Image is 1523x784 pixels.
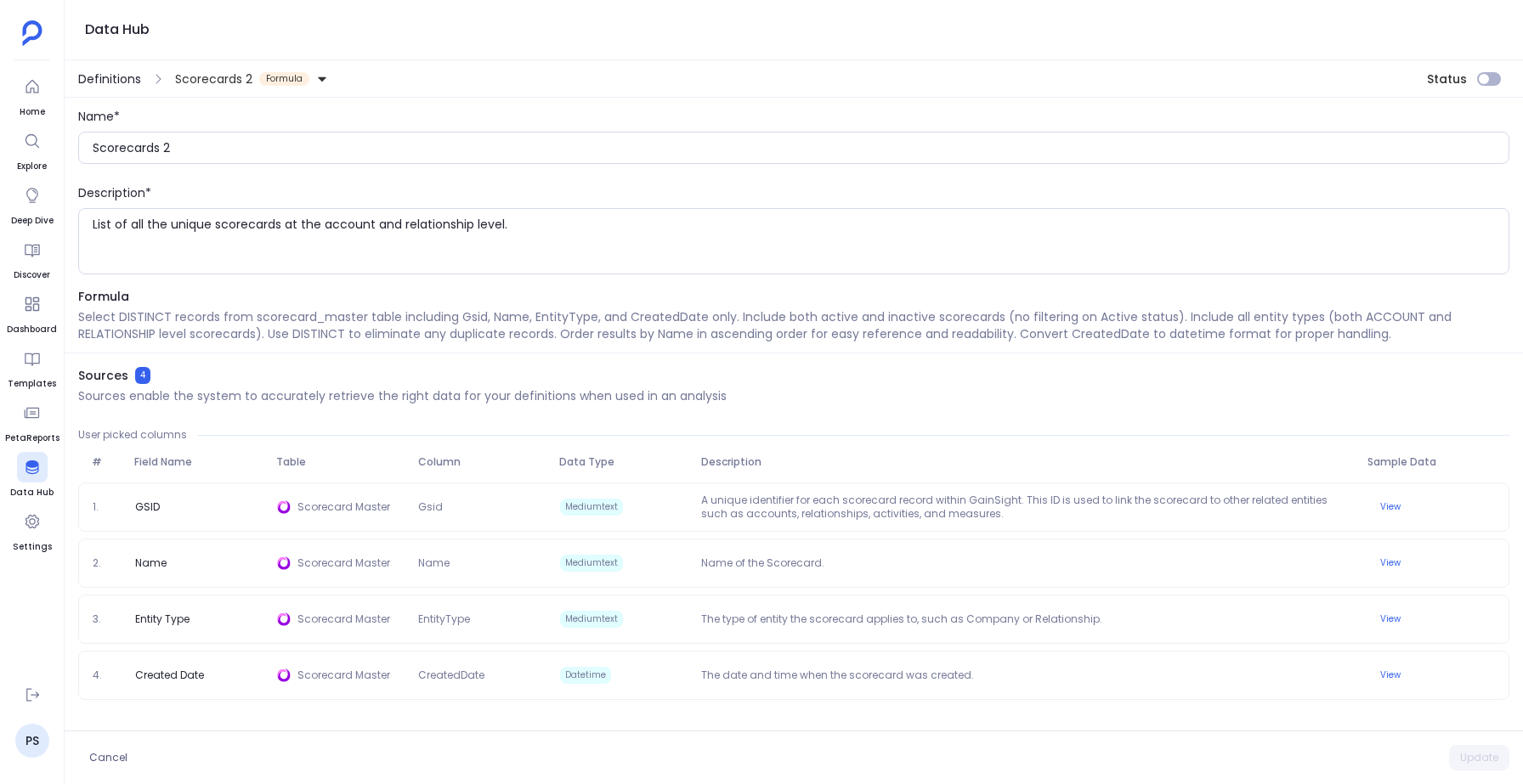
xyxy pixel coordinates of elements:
[86,668,128,682] span: 4.
[411,556,553,570] span: Name
[78,387,727,404] p: Sources enable the system to accurately retrieve the right data for your definitions when used in...
[172,65,331,93] button: Scorecards 2Formula
[78,428,187,442] span: User picked columns
[297,612,405,626] span: Scorecard Master
[411,612,553,626] span: EntityType
[10,486,54,499] span: Data Hub
[11,214,54,228] span: Deep Dive
[1370,497,1411,517] button: View
[78,184,1509,201] div: Description*
[128,556,173,570] span: Name
[85,18,150,42] h1: Data Hub
[560,667,611,684] span: Datetime
[7,323,57,336] span: Dashboard
[411,455,553,469] span: Column
[17,105,48,119] span: Home
[694,612,1360,626] p: The type of entity the scorecard applies to, such as Company or Relationship.
[93,216,1509,267] textarea: List of all the unique scorecards at the account and relationship level.
[297,500,405,514] span: Scorecard Master
[78,108,1509,125] div: Name*
[78,745,139,770] button: Cancel
[694,494,1360,521] p: A unique identifier for each scorecard record within GainSight. This ID is used to link the score...
[17,126,48,173] a: Explore
[78,288,1509,305] span: Formula
[127,455,269,469] span: Field Name
[1370,665,1411,685] button: View
[411,500,553,514] span: Gsid
[17,71,48,119] a: Home
[297,668,405,682] span: Scorecard Master
[86,556,128,570] span: 2.
[86,500,128,514] span: 1.
[11,180,54,228] a: Deep Dive
[17,160,48,173] span: Explore
[175,71,252,87] span: Scorecards 2
[15,724,49,758] a: PS
[694,556,1360,570] p: Name of the Scorecard.
[560,555,623,572] span: Mediumtext
[560,611,623,628] span: Mediumtext
[78,71,141,87] span: Definitions
[694,455,1361,469] span: Description
[22,20,42,46] img: petavue logo
[10,452,54,499] a: Data Hub
[128,500,167,514] span: GSID
[5,431,59,445] span: PetaReports
[259,72,309,86] span: Formula
[1370,553,1411,573] button: View
[1427,71,1467,87] span: Status
[297,556,405,570] span: Scorecard Master
[1370,609,1411,629] button: View
[128,668,211,682] span: Created Date
[135,367,150,384] span: 4
[14,268,50,282] span: Discover
[411,668,553,682] span: CreatedDate
[86,612,128,626] span: 3.
[7,289,57,336] a: Dashboard
[85,455,127,469] span: #
[128,612,196,626] span: Entity Type
[93,139,1509,156] input: Enter the name of definition
[13,506,52,554] a: Settings
[560,499,623,516] span: Mediumtext
[8,377,56,391] span: Templates
[13,540,52,554] span: Settings
[269,455,411,469] span: Table
[5,398,59,445] a: PetaReports
[552,455,694,469] span: Data Type
[694,668,1360,682] p: The date and time when the scorecard was created.
[14,234,50,282] a: Discover
[78,308,1509,342] p: Select DISTINCT records from scorecard_master table including Gsid, Name, EntityType, and Created...
[8,343,56,391] a: Templates
[78,367,128,384] span: Sources
[1361,455,1503,469] span: Sample Data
